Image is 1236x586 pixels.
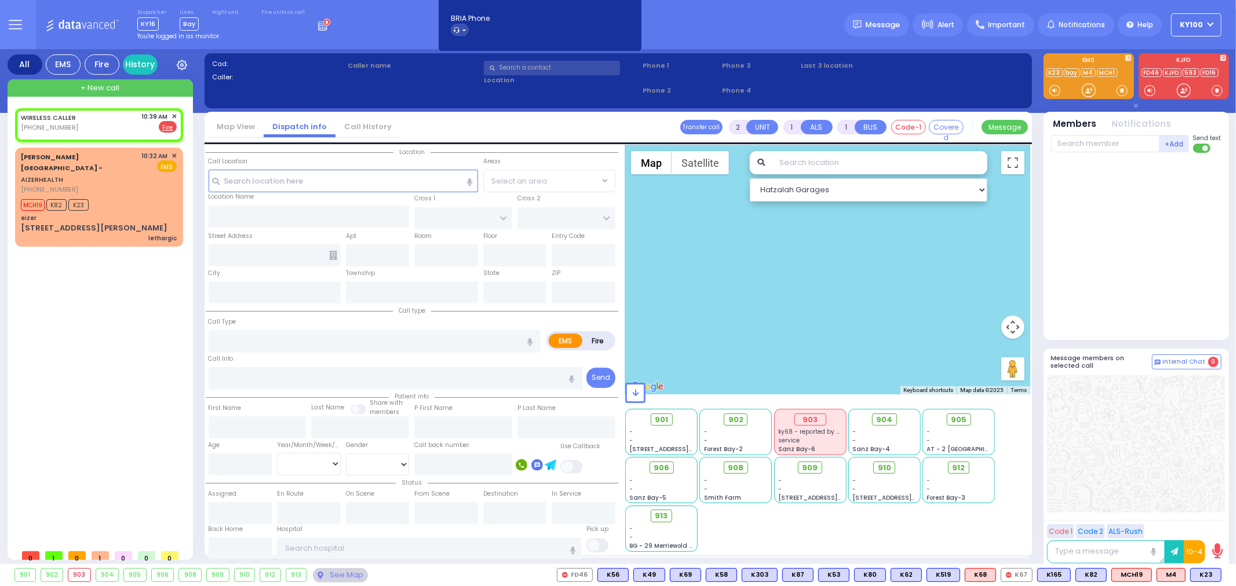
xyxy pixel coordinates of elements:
[277,525,302,534] label: Hospital
[854,568,886,582] div: K80
[927,445,1013,453] span: AT - 2 [GEOGRAPHIC_DATA]
[866,19,900,31] span: Message
[778,445,815,453] span: Sanz Bay-6
[706,568,737,582] div: K58
[706,568,737,582] div: BLS
[21,214,37,222] div: eizer
[852,476,856,485] span: -
[1047,524,1074,539] button: Code 1
[655,510,668,522] span: 913
[1053,118,1097,131] button: Members
[746,120,778,134] button: UNIT
[68,551,86,560] span: 0
[491,175,547,187] span: Select an area
[852,445,890,453] span: Sanz Bay-4
[1152,354,1222,369] button: Internal Chat 0
[180,9,199,16] label: Lines
[927,476,931,485] span: -
[209,232,253,241] label: Street Address
[953,462,965,474] span: 912
[179,569,201,581] div: 908
[41,569,63,581] div: 902
[927,427,931,436] span: -
[1201,68,1219,77] a: FD16
[982,120,1028,134] button: Message
[21,222,167,234] div: [STREET_ADDRESS][PERSON_NAME]
[655,414,668,426] span: 901
[261,9,305,16] label: Fire units on call
[965,568,996,582] div: ALS
[643,86,718,96] span: Phone 2
[483,157,501,166] label: Areas
[346,232,356,241] label: Apt
[927,493,966,502] span: Forest Bay-3
[552,269,560,278] label: ZIP
[414,489,450,499] label: From Scene
[208,121,264,132] a: Map View
[852,427,856,436] span: -
[1081,68,1096,77] a: M4
[152,569,174,581] div: 906
[1139,57,1229,65] label: KJFD
[277,441,341,450] div: Year/Month/Week/Day
[172,112,177,122] span: ✕
[1006,572,1012,578] img: red-radio-icon.svg
[68,569,90,581] div: 903
[85,54,119,75] div: Fire
[630,493,667,502] span: Sanz Bay-5
[854,568,886,582] div: BLS
[1107,524,1144,539] button: ALS-Rush
[209,525,243,534] label: Back Home
[628,379,666,394] a: Open this area in Google Maps (opens a new window)
[722,61,797,71] span: Phone 3
[138,551,155,560] span: 0
[630,427,633,436] span: -
[876,414,892,426] span: 904
[1001,357,1024,380] button: Drag Pegman onto the map to open Street View
[672,151,729,174] button: Show satellite imagery
[414,232,432,241] label: Room
[389,392,435,401] span: Patient info
[209,441,220,450] label: Age
[586,368,615,388] button: Send
[414,441,469,450] label: Call back number
[517,194,541,203] label: Cross 2
[260,569,280,581] div: 912
[483,269,499,278] label: State
[1193,134,1222,142] span: Send text
[209,317,236,327] label: Call Type
[172,151,177,161] span: ✕
[209,192,254,202] label: Location Name
[1097,68,1118,77] a: MCH1
[704,436,708,445] span: -
[878,462,891,474] span: 910
[1075,568,1107,582] div: K82
[633,568,665,582] div: BLS
[157,160,177,172] span: EMS
[209,354,234,364] label: Call Info
[22,551,39,560] span: 0
[891,120,926,134] button: Code-1
[965,568,996,582] div: K68
[927,568,960,582] div: BLS
[643,61,718,71] span: Phone 1
[1037,568,1071,582] div: BLS
[483,489,518,499] label: Destination
[1163,68,1182,77] a: KJFD
[1190,568,1222,582] div: BLS
[552,489,581,499] label: In Service
[137,9,166,16] label: Dispatcher
[1051,135,1160,152] input: Search member
[277,489,304,499] label: En Route
[142,112,168,121] span: 10:39 AM
[414,194,435,203] label: Cross 1
[346,441,368,450] label: Gender
[46,54,81,75] div: EMS
[562,572,568,578] img: red-radio-icon.svg
[21,152,103,173] span: [PERSON_NAME][GEOGRAPHIC_DATA] -
[45,551,63,560] span: 1
[929,120,964,134] button: Covered
[1075,568,1107,582] div: BLS
[209,489,237,499] label: Assigned
[742,568,778,582] div: K303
